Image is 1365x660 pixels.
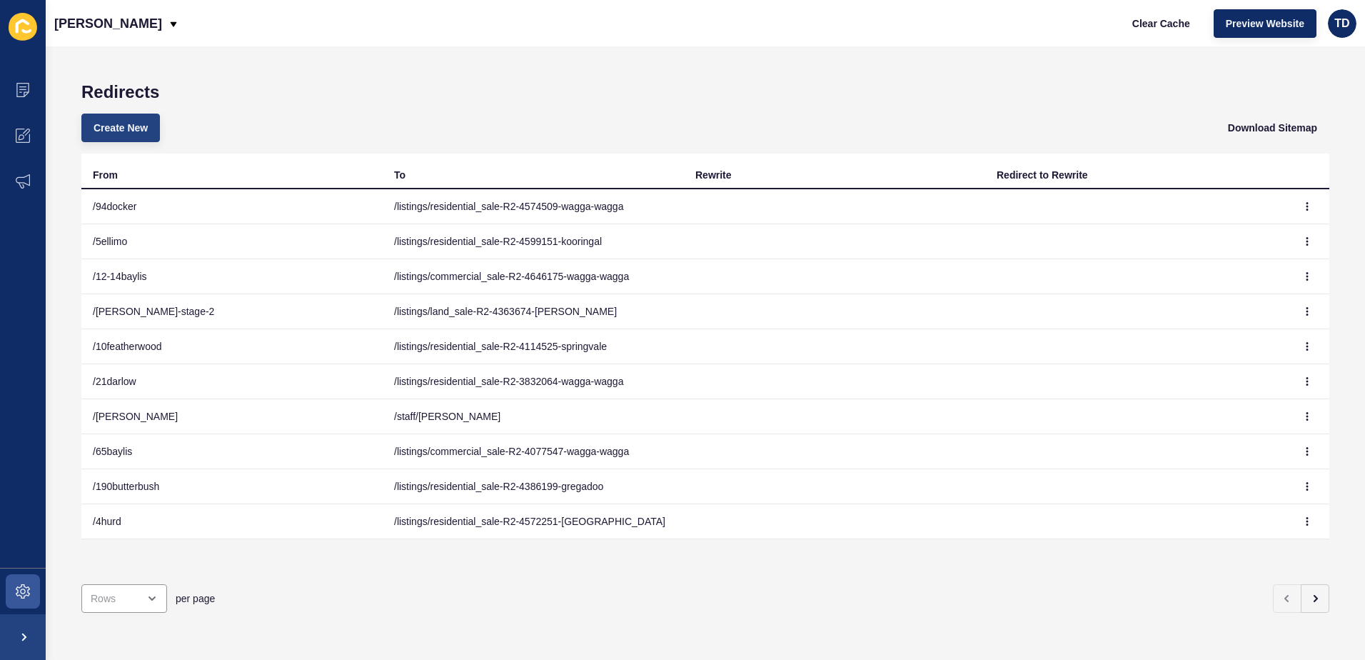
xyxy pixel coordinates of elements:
[81,504,383,539] td: /4hurd
[81,399,383,434] td: /[PERSON_NAME]
[383,259,684,294] td: /listings/commercial_sale-R2-4646175-wagga-wagga
[94,121,148,135] span: Create New
[383,399,684,434] td: /staff/[PERSON_NAME]
[81,329,383,364] td: /10featherwood
[81,114,160,142] button: Create New
[81,364,383,399] td: /21darlow
[81,224,383,259] td: /5ellimo
[81,82,1329,102] h1: Redirects
[1334,16,1349,31] span: TD
[383,434,684,469] td: /listings/commercial_sale-R2-4077547-wagga-wagga
[1214,9,1316,38] button: Preview Website
[81,189,383,224] td: /94docker
[1216,114,1329,142] button: Download Sitemap
[383,504,684,539] td: /listings/residential_sale-R2-4572251-[GEOGRAPHIC_DATA]
[394,168,406,182] div: To
[1226,16,1304,31] span: Preview Website
[81,294,383,329] td: /[PERSON_NAME]-stage-2
[1228,121,1317,135] span: Download Sitemap
[695,168,732,182] div: Rewrite
[81,434,383,469] td: /65baylis
[383,329,684,364] td: /listings/residential_sale-R2-4114525-springvale
[383,224,684,259] td: /listings/residential_sale-R2-4599151-kooringal
[81,584,167,613] div: open menu
[1120,9,1202,38] button: Clear Cache
[1132,16,1190,31] span: Clear Cache
[383,469,684,504] td: /listings/residential_sale-R2-4386199-gregadoo
[383,189,684,224] td: /listings/residential_sale-R2-4574509-wagga-wagga
[54,6,162,41] p: [PERSON_NAME]
[383,294,684,329] td: /listings/land_sale-R2-4363674-[PERSON_NAME]
[997,168,1088,182] div: Redirect to Rewrite
[81,469,383,504] td: /190butterbush
[176,591,215,606] span: per page
[383,364,684,399] td: /listings/residential_sale-R2-3832064-wagga-wagga
[81,259,383,294] td: /12-14baylis
[93,168,118,182] div: From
